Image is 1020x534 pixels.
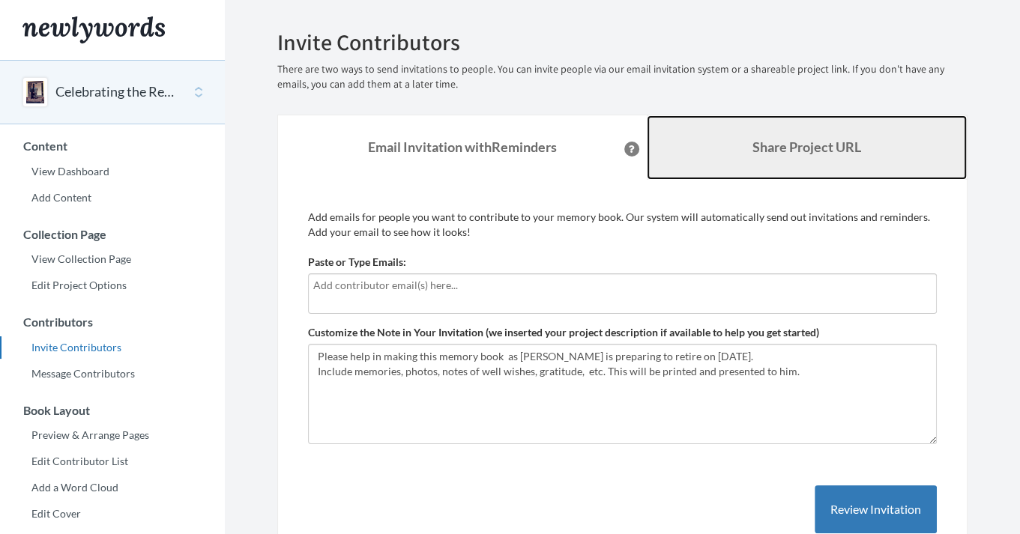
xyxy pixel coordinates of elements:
[308,210,937,240] p: Add emails for people you want to contribute to your memory book. Our system will automatically s...
[22,16,165,43] img: Newlywords logo
[1,228,225,241] h3: Collection Page
[1,315,225,329] h3: Contributors
[1,404,225,417] h3: Book Layout
[368,139,557,155] strong: Email Invitation with Reminders
[55,82,177,102] button: Celebrating the Retirement of [PERSON_NAME]
[30,10,84,24] span: Support
[277,62,968,92] p: There are two ways to send invitations to people. You can invite people via our email invitation ...
[308,344,937,444] textarea: Please help in making this memory book as [PERSON_NAME] is preparing to retire on [DATE]. Include...
[815,485,937,534] button: Review Invitation
[752,139,861,155] b: Share Project URL
[1,139,225,153] h3: Content
[308,325,819,340] label: Customize the Note in Your Invitation (we inserted your project description if available to help ...
[308,255,406,270] label: Paste or Type Emails:
[313,277,932,294] input: Add contributor email(s) here...
[277,30,968,55] h2: Invite Contributors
